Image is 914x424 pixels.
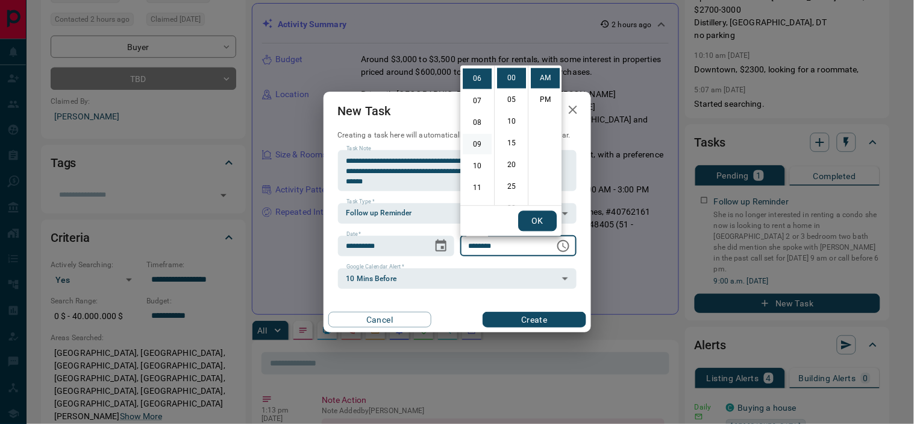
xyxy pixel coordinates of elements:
li: 11 hours [463,177,492,198]
ul: Select minutes [494,66,528,206]
button: Cancel [328,312,431,327]
li: 9 hours [463,134,492,154]
li: 8 hours [463,112,492,133]
label: Date [346,230,362,238]
button: Choose time, selected time is 6:00 AM [551,234,575,258]
ul: Select hours [460,66,494,206]
li: 20 minutes [497,155,526,176]
li: 7 hours [463,90,492,111]
label: Time [469,230,484,238]
li: 30 minutes [497,198,526,219]
button: OK [518,211,557,232]
label: Task Type [346,198,375,206]
li: 10 hours [463,156,492,176]
li: AM [531,68,560,89]
li: 5 minutes [497,90,526,110]
li: PM [531,90,560,110]
h2: New Task [324,92,405,130]
button: Create [483,312,586,327]
div: Follow up Reminder [338,203,577,224]
p: Creating a task here will automatically add it to your Google Calendar. [338,130,577,141]
button: Choose date, selected date is Sep 15, 2025 [429,234,453,258]
ul: Select meridiem [528,66,562,206]
li: 10 minutes [497,112,526,132]
li: 25 minutes [497,177,526,197]
label: Task Note [346,145,371,153]
li: 15 minutes [497,133,526,154]
li: 5 hours [463,47,492,68]
li: 6 hours [463,69,492,89]
div: 10 Mins Before [338,268,577,289]
label: Google Calendar Alert [346,263,404,271]
li: 0 minutes [497,68,526,89]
